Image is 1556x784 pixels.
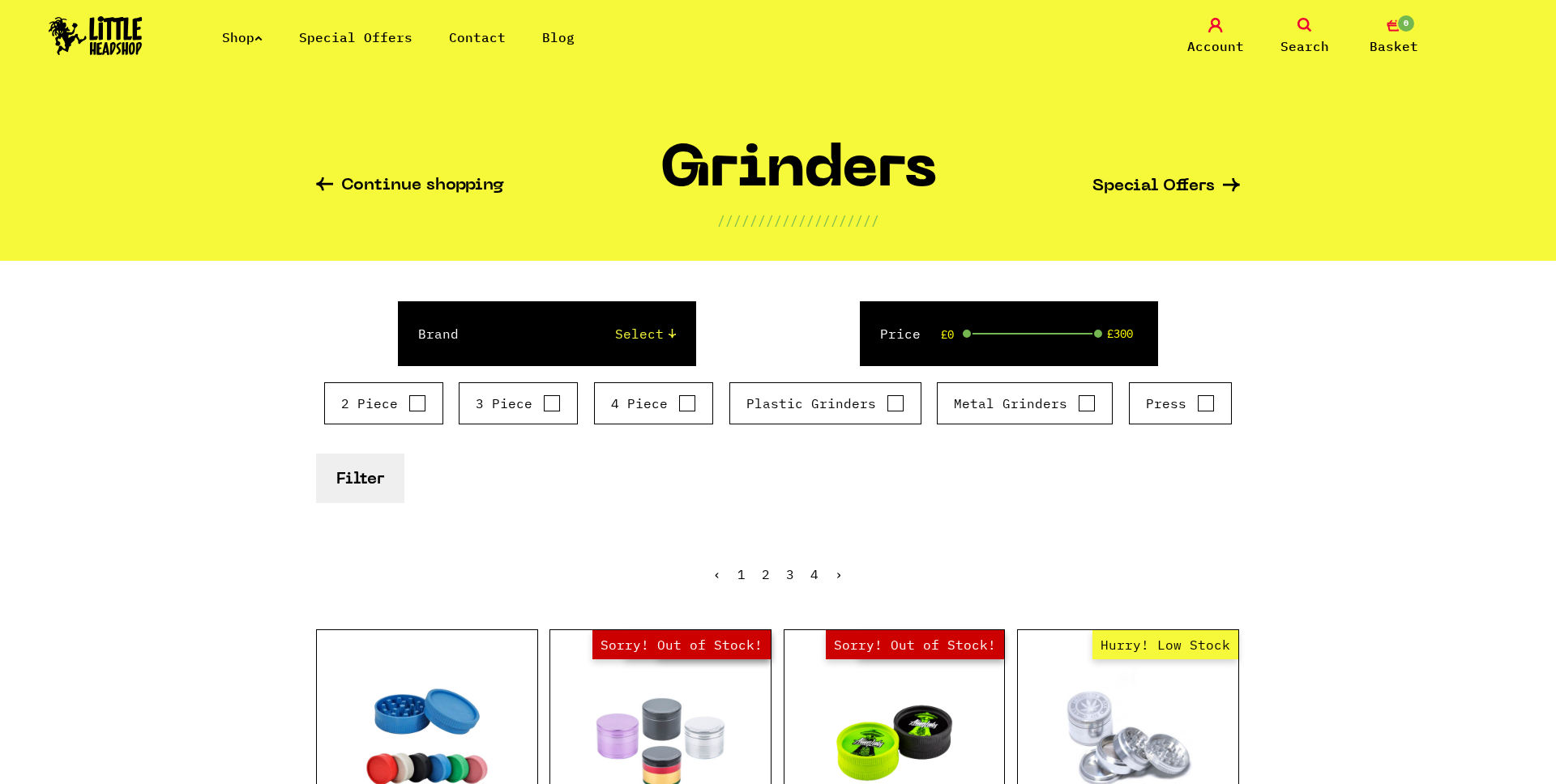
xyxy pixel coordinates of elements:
[810,566,819,582] a: 4
[1187,36,1244,56] span: Account
[835,566,843,582] a: Next »
[299,29,413,45] a: Special Offers
[1107,327,1133,340] span: £300
[1092,630,1238,659] span: Hurry! Low Stock
[717,211,879,230] p: ////////////////////
[1146,394,1215,413] label: Press
[880,324,921,343] label: Price
[611,394,696,413] label: 4 Piece
[941,328,954,341] span: £0
[316,177,504,196] a: Continue shopping
[713,568,721,581] li: « Previous
[1280,36,1329,56] span: Search
[762,566,770,582] a: 2
[746,394,904,413] label: Plastic Grinders
[1396,14,1416,33] span: 0
[49,16,143,55] img: Little Head Shop Logo
[476,394,561,413] label: 3 Piece
[449,29,506,45] a: Contact
[713,566,721,582] span: ‹
[1370,36,1418,56] span: Basket
[418,324,459,343] label: Brand
[660,143,937,211] h1: Grinders
[786,566,794,582] a: 3
[826,630,1004,659] span: Sorry! Out of Stock!
[341,394,426,413] label: 2 Piece
[1092,178,1240,195] a: Special Offers
[222,29,263,45] a: Shop
[1353,18,1434,56] a: 0 Basket
[542,29,575,45] a: Blog
[592,630,771,659] span: Sorry! Out of Stock!
[1264,18,1345,56] a: Search
[954,394,1096,413] label: Metal Grinders
[737,566,746,582] span: 1
[316,454,404,503] button: Filter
